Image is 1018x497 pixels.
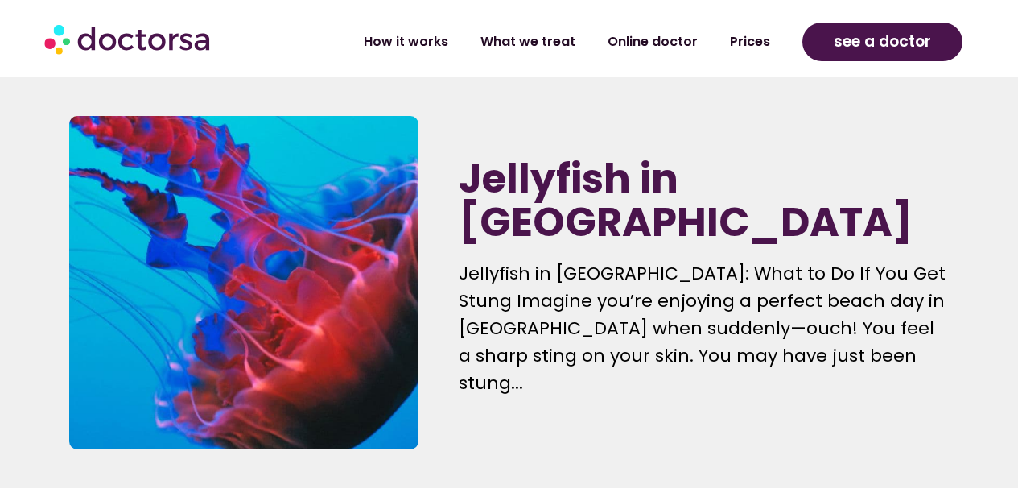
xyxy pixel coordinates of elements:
[69,116,418,449] img: Jelly Fish Sting in Italy
[464,23,591,60] a: What we treat
[274,23,787,60] nav: Menu
[802,23,962,61] a: see a doctor
[459,157,949,244] h1: Jellyfish in [GEOGRAPHIC_DATA]
[834,29,931,55] span: see a doctor
[459,260,949,397] p: Jellyfish in [GEOGRAPHIC_DATA]: What to Do If You Get Stung Imagine you’re enjoying a perfect bea...
[591,23,714,60] a: Online doctor
[714,23,786,60] a: Prices
[348,23,464,60] a: How it works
